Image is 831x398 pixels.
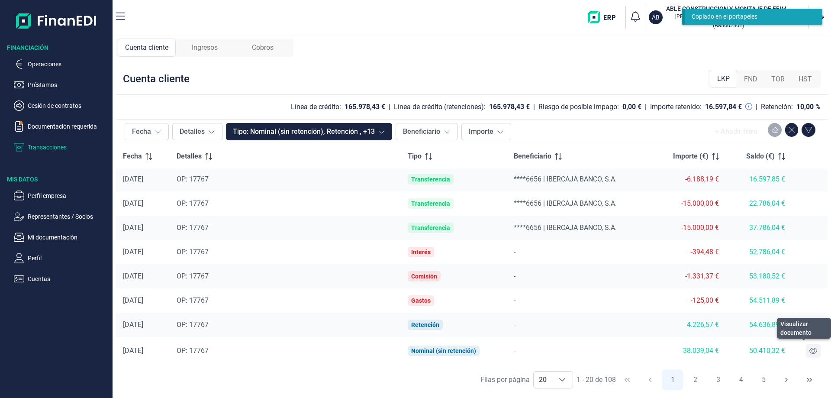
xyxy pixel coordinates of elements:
button: Beneficiario [396,123,458,140]
button: Importe [461,123,511,140]
div: -6.188,19 € [659,175,719,184]
button: ABABLE CONSTRUCCION Y MONTAJE DE EFIMEROS SL[PERSON_NAME] MONTAÑA [PERSON_NAME](B85402501) [649,4,805,30]
button: Fecha [125,123,169,140]
div: [DATE] [123,175,163,184]
p: Documentación requerida [28,121,109,132]
div: 52.786,04 € [733,248,786,256]
span: Tipo [408,151,422,162]
div: 37.786,04 € [733,223,786,232]
div: Línea de crédito (retenciones): [394,103,486,111]
div: FND [737,71,764,88]
p: Mi documentación [28,232,109,243]
span: ****6656 | IBERCAJA BANCO, S.A. [514,175,617,183]
p: Representantes / Socios [28,211,109,222]
div: Interés [411,249,431,256]
div: LKP [710,70,737,88]
span: - [514,346,515,355]
div: Transferencia [411,200,450,207]
button: Transacciones [14,142,109,152]
span: ****6656 | IBERCAJA BANCO, S.A. [514,199,617,207]
span: Fecha [123,151,142,162]
div: [DATE] [123,223,163,232]
span: Detalles [177,151,202,162]
button: First Page [617,369,638,390]
div: Choose [552,372,573,388]
span: OP: 17767 [177,223,209,232]
div: [DATE] [123,248,163,256]
div: [DATE] [123,199,163,208]
span: - [514,320,515,329]
span: HST [799,74,812,84]
div: -394,48 € [659,248,719,256]
p: Cuentas [28,274,109,284]
div: Transferencia [411,176,450,183]
button: Cesión de contratos [14,100,109,111]
div: TOR [764,71,792,88]
div: 10,00 % [796,103,821,111]
button: Page 1 [662,369,683,390]
div: 54.511,89 € [733,296,786,305]
div: -1.331,37 € [659,272,719,281]
button: Representantes / Socios [14,211,109,222]
div: 54.636,89 € [733,320,786,329]
button: Mi documentación [14,232,109,243]
span: OP: 17767 [177,296,209,304]
div: 50.410,32 € [733,346,786,355]
div: Filas por página [480,375,530,385]
div: Cuenta cliente [118,39,176,57]
span: OP: 17767 [177,320,209,329]
button: Tipo: Nominal (sin retención), Retención , +13 [226,123,392,140]
p: Perfil empresa [28,191,109,201]
div: 22.786,04 € [733,199,786,208]
div: Importe retenido: [650,103,702,111]
p: Transacciones [28,142,109,152]
span: Cobros [252,42,274,53]
span: FND [744,74,757,84]
div: -15.000,00 € [659,199,719,208]
div: 16.597,84 € [705,103,742,111]
div: Retención: [761,103,793,111]
p: Préstamos [28,80,109,90]
div: -125,00 € [659,296,719,305]
div: | [533,102,535,112]
div: [DATE] [123,296,163,305]
button: Documentación requerida [14,121,109,132]
span: - [514,272,515,280]
span: OP: 17767 [177,199,209,207]
p: Perfil [28,253,109,263]
div: | [756,102,757,112]
button: Perfil [14,253,109,263]
div: 53.180,52 € [733,272,786,281]
button: Next Page [776,369,797,390]
div: Copiado en el portapeles [692,12,809,21]
div: Línea de crédito: [291,103,341,111]
img: Logo de aplicación [16,7,97,35]
span: 20 [534,372,552,388]
button: Perfil empresa [14,191,109,201]
h3: ABLE CONSTRUCCION Y MONTAJE DE EFIMEROS SL [666,4,791,13]
button: Previous Page [640,369,660,390]
p: AB [652,13,660,22]
span: LKP [717,74,730,84]
div: 165.978,43 € [345,103,385,111]
div: Comisión [411,273,437,280]
span: - [514,296,515,304]
div: [DATE] [123,346,163,355]
span: Ingresos [192,42,218,53]
div: HST [792,71,819,88]
span: Cuenta cliente [125,42,168,53]
p: Operaciones [28,59,109,69]
div: Cobros [234,39,292,57]
div: Retención [411,321,439,328]
button: Cuentas [14,274,109,284]
span: Beneficiario [514,151,551,162]
div: | [389,102,390,112]
div: Nominal (sin retención) [411,347,476,354]
div: Transferencia [411,224,450,231]
span: 1 - 20 de 108 [577,376,616,383]
button: Operaciones [14,59,109,69]
div: 0,00 € [622,103,641,111]
div: | [645,102,647,112]
div: Riesgo de posible impago: [538,103,619,111]
div: [DATE] [123,272,163,281]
